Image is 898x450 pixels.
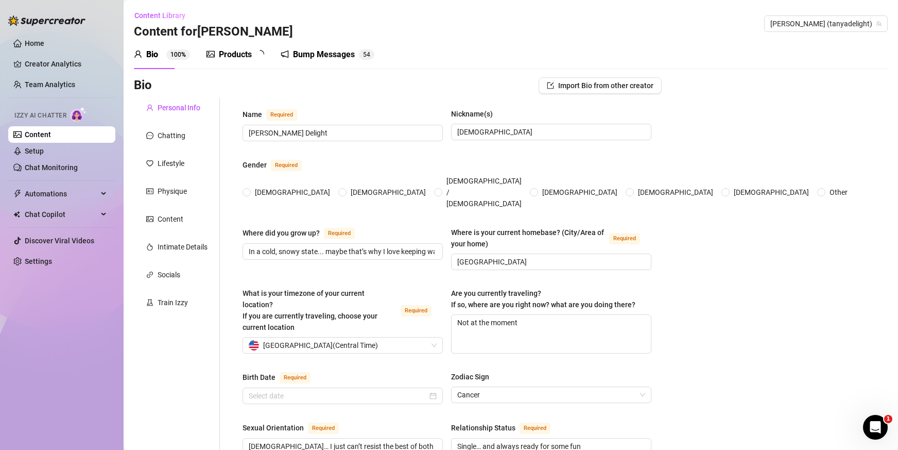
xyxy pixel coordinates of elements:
div: Bump Messages [293,48,355,61]
div: Products [219,48,252,61]
span: [DEMOGRAPHIC_DATA] [251,187,334,198]
label: Nickname(s) [451,108,500,120]
div: Physique [158,186,187,197]
textarea: Not at the moment [452,315,651,353]
div: Lifestyle [158,158,184,169]
span: message [146,132,153,139]
span: Required [280,372,310,384]
span: user [134,50,142,58]
button: Import Bio from other creator [539,77,662,94]
label: Name [243,108,308,121]
span: What is your timezone of your current location? If you are currently traveling, choose your curre... [243,289,377,331]
div: Nickname(s) [451,108,493,120]
span: [DEMOGRAPHIC_DATA] [634,187,717,198]
a: Chat Monitoring [25,163,78,172]
input: Name [249,127,435,139]
span: [DEMOGRAPHIC_DATA] [538,187,621,198]
span: Required [308,423,339,434]
label: Relationship Status [451,422,562,434]
span: import [547,82,554,89]
div: Intimate Details [158,241,208,253]
div: Train Izzy [158,297,188,308]
input: Where did you grow up? [249,246,435,257]
span: notification [281,50,289,58]
span: [DEMOGRAPHIC_DATA] [347,187,430,198]
span: user [146,104,153,111]
span: Required [609,233,640,244]
h3: Content for [PERSON_NAME] [134,24,293,40]
span: Other [825,187,852,198]
span: [GEOGRAPHIC_DATA] ( Central Time ) [263,338,378,353]
div: Content [158,213,183,225]
div: Where did you grow up? [243,227,320,239]
span: 4 [367,49,370,60]
img: Chat Copilot [13,211,20,218]
a: Team Analytics [25,80,75,89]
div: Personal Info [158,102,200,113]
button: Content Library [134,7,194,24]
div: Relationship Status [451,422,515,434]
div: Chatting [158,130,185,141]
label: Sexual Orientation [243,422,350,434]
img: AI Chatter [71,107,87,122]
input: Where is your current homebase? (City/Area of your home) [457,256,643,268]
span: fire [146,243,153,251]
a: Discover Viral Videos [25,237,94,245]
span: [DEMOGRAPHIC_DATA] / [DEMOGRAPHIC_DATA] [442,175,526,209]
div: Bio [146,48,158,61]
span: Automations [25,186,98,202]
span: Import Bio from other creator [558,81,653,90]
img: logo-BBDzfeDw.svg [8,15,85,26]
span: [DEMOGRAPHIC_DATA] [730,187,813,198]
span: thunderbolt [13,190,22,198]
span: team [876,21,882,27]
label: Where did you grow up? [243,227,366,239]
div: Socials [158,269,180,280]
span: Izzy AI Chatter [14,111,66,121]
span: link [146,271,153,278]
sup: 54 [359,49,374,60]
span: idcard [146,188,153,195]
span: Required [324,228,355,239]
span: Chat Copilot [25,206,98,223]
a: Creator Analytics [25,56,107,72]
span: heart [146,160,153,167]
span: Required [271,160,302,171]
span: 1 [884,415,892,423]
span: Required [266,109,297,121]
span: 5 [363,49,367,60]
h3: Bio [134,77,152,94]
span: Cancer [457,387,645,403]
span: Tanya (tanyadelight) [770,16,882,31]
label: Birth Date [243,371,322,384]
img: us [249,340,259,351]
label: Gender [243,159,313,171]
span: Required [520,423,550,434]
label: Where is your current homebase? (City/Area of your home) [451,227,651,249]
sup: 100% [166,49,190,60]
span: Required [401,305,431,316]
div: Zodiac Sign [451,371,489,382]
a: Setup [25,147,44,155]
div: Sexual Orientation [243,422,304,434]
span: picture [146,215,153,223]
input: Birth Date [249,390,427,402]
div: Name [243,109,262,120]
div: Gender [243,159,267,171]
a: Content [25,130,51,139]
input: Nickname(s) [457,126,643,138]
span: picture [206,50,215,58]
a: Home [25,39,44,47]
span: loading [255,49,265,59]
div: Where is your current homebase? (City/Area of your home) [451,227,605,249]
iframe: Intercom live chat [863,415,888,440]
span: Are you currently traveling? If so, where are you right now? what are you doing there? [451,289,635,309]
div: Birth Date [243,372,275,383]
label: Zodiac Sign [451,371,496,382]
a: Settings [25,257,52,265]
span: Content Library [134,11,185,20]
span: experiment [146,299,153,306]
